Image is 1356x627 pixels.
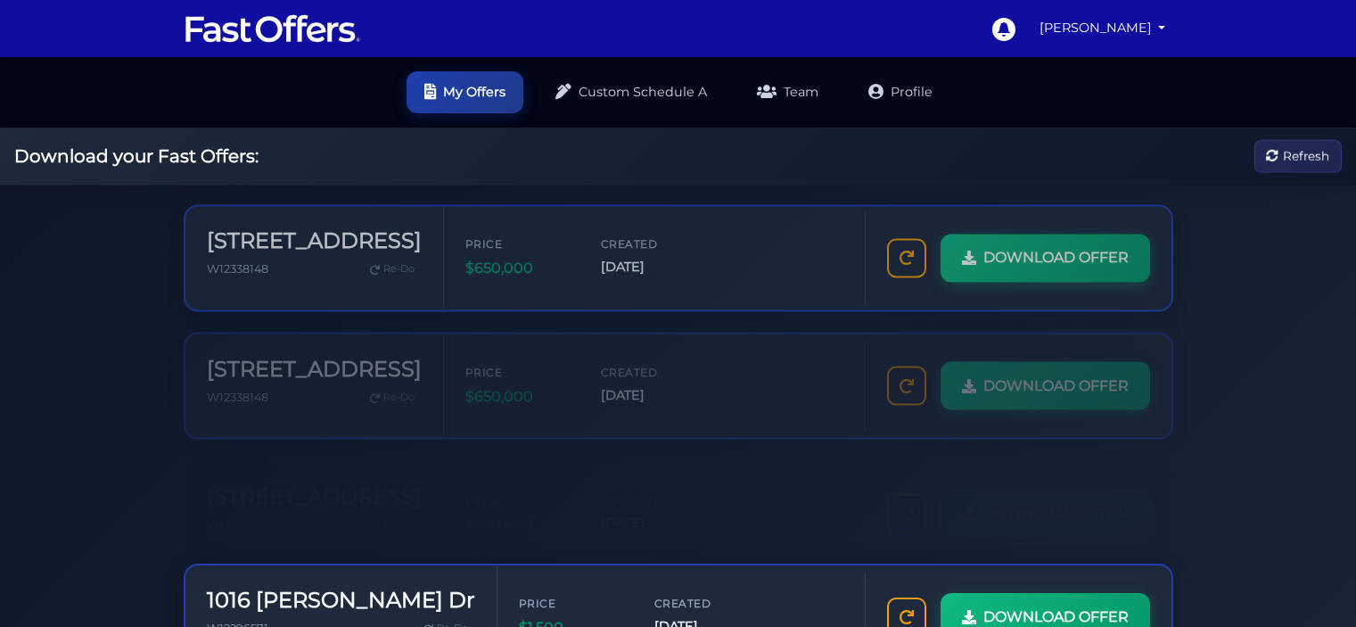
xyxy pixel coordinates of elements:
span: [DATE] [601,495,708,516]
span: Price [465,474,572,491]
a: Re-Do [363,253,422,276]
a: My Offers [407,71,523,113]
span: W12338148 [207,500,268,514]
a: Re-Do [363,375,422,398]
a: Profile [851,71,950,113]
a: Custom Schedule A [538,71,725,113]
span: Re-Do [383,499,415,516]
a: DOWNLOAD OFFER [941,229,1150,277]
span: Created [601,231,708,248]
span: Re-Do [383,378,415,394]
span: Re-Do [383,257,415,273]
span: $650,000 [465,252,572,276]
a: Team [739,71,836,113]
span: Created [601,352,708,369]
span: [DATE] [601,252,708,273]
button: Refresh [1254,140,1342,173]
span: Refresh [1283,146,1329,166]
a: [PERSON_NAME] [1032,11,1173,45]
h3: 1016 [PERSON_NAME] Dr [207,588,475,614]
span: $650,000 [465,374,572,397]
span: DOWNLOAD OFFER [983,484,1129,507]
span: Price [519,595,626,612]
a: DOWNLOAD OFFER [941,472,1150,520]
span: [DATE] [601,374,708,394]
a: DOWNLOAD OFFER [941,351,1150,399]
h3: [STREET_ADDRESS] [207,224,422,250]
a: Re-Do [363,496,422,519]
h3: [STREET_ADDRESS] [207,345,422,371]
span: Created [601,474,708,491]
span: W12338148 [207,379,268,392]
span: $650,000 [465,495,572,518]
span: DOWNLOAD OFFER [983,242,1129,265]
span: Price [465,352,572,369]
span: DOWNLOAD OFFER [983,363,1129,386]
h2: Download your Fast Offers: [14,145,259,167]
span: W12338148 [207,258,268,271]
span: Created [654,595,761,612]
span: Price [465,231,572,248]
h3: [STREET_ADDRESS] [207,466,422,492]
